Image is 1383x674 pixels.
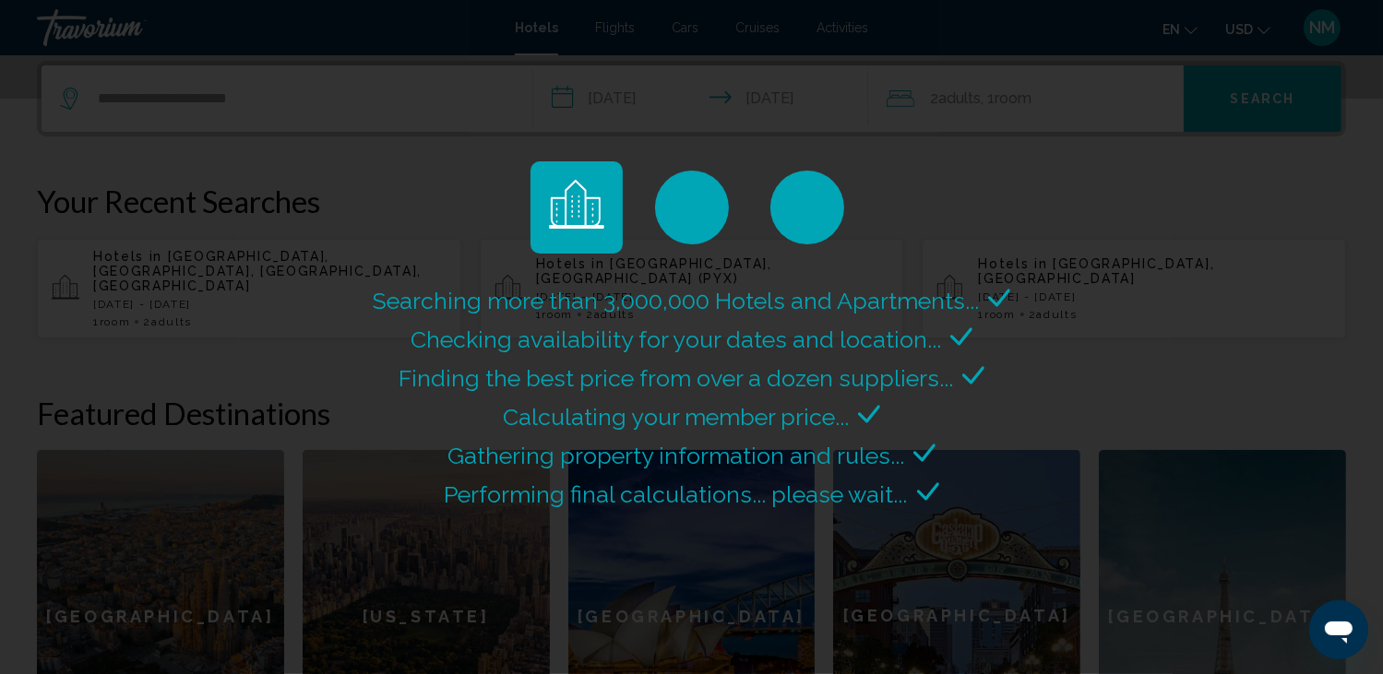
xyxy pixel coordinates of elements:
span: Checking availability for your dates and location... [411,325,941,353]
span: Searching more than 3,000,000 Hotels and Apartments... [373,287,979,314]
span: Performing final calculations... please wait... [445,480,908,508]
iframe: Кнопка запуска окна обмена сообщениями [1309,600,1368,659]
span: Gathering property information and rules... [447,442,904,469]
span: Calculating your member price... [503,403,849,431]
span: Finding the best price from over a dozen suppliers... [399,364,953,392]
